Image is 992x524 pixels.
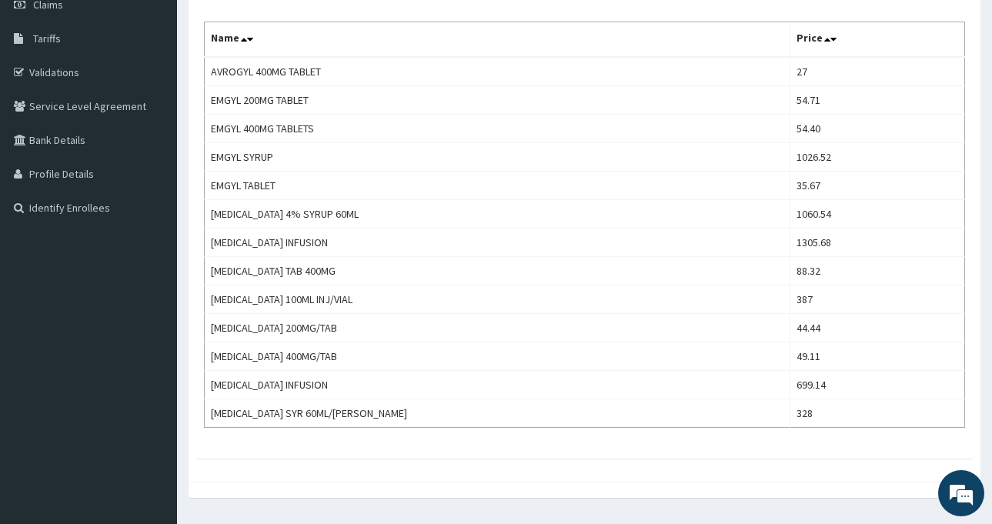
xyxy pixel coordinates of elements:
[205,143,790,172] td: EMGYL SYRUP
[28,77,62,115] img: d_794563401_company_1708531726252_794563401
[205,115,790,143] td: EMGYL 400MG TABLETS
[790,200,965,229] td: 1060.54
[205,86,790,115] td: EMGYL 200MG TABLET
[205,22,790,58] th: Name
[790,257,965,285] td: 88.32
[252,8,289,45] div: Minimize live chat window
[790,314,965,342] td: 44.44
[790,229,965,257] td: 1305.68
[790,342,965,371] td: 49.11
[790,115,965,143] td: 54.40
[790,399,965,428] td: 328
[80,86,259,106] div: Chat with us now
[205,342,790,371] td: [MEDICAL_DATA] 400MG/TAB
[205,285,790,314] td: [MEDICAL_DATA] 100ML INJ/VIAL
[790,143,965,172] td: 1026.52
[205,172,790,200] td: EMGYL TABLET
[790,371,965,399] td: 699.14
[790,57,965,86] td: 27
[33,32,61,45] span: Tariffs
[205,200,790,229] td: [MEDICAL_DATA] 4% SYRUP 60ML
[8,355,293,409] textarea: Type your message and hit 'Enter'
[790,86,965,115] td: 54.71
[89,162,212,317] span: We're online!
[205,57,790,86] td: AVROGYL 400MG TABLET
[205,371,790,399] td: [MEDICAL_DATA] INFUSION
[790,172,965,200] td: 35.67
[205,229,790,257] td: [MEDICAL_DATA] INFUSION
[790,22,965,58] th: Price
[205,399,790,428] td: [MEDICAL_DATA] SYR 60ML/[PERSON_NAME]
[205,257,790,285] td: [MEDICAL_DATA] TAB 400MG
[205,314,790,342] td: [MEDICAL_DATA] 200MG/TAB
[790,285,965,314] td: 387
